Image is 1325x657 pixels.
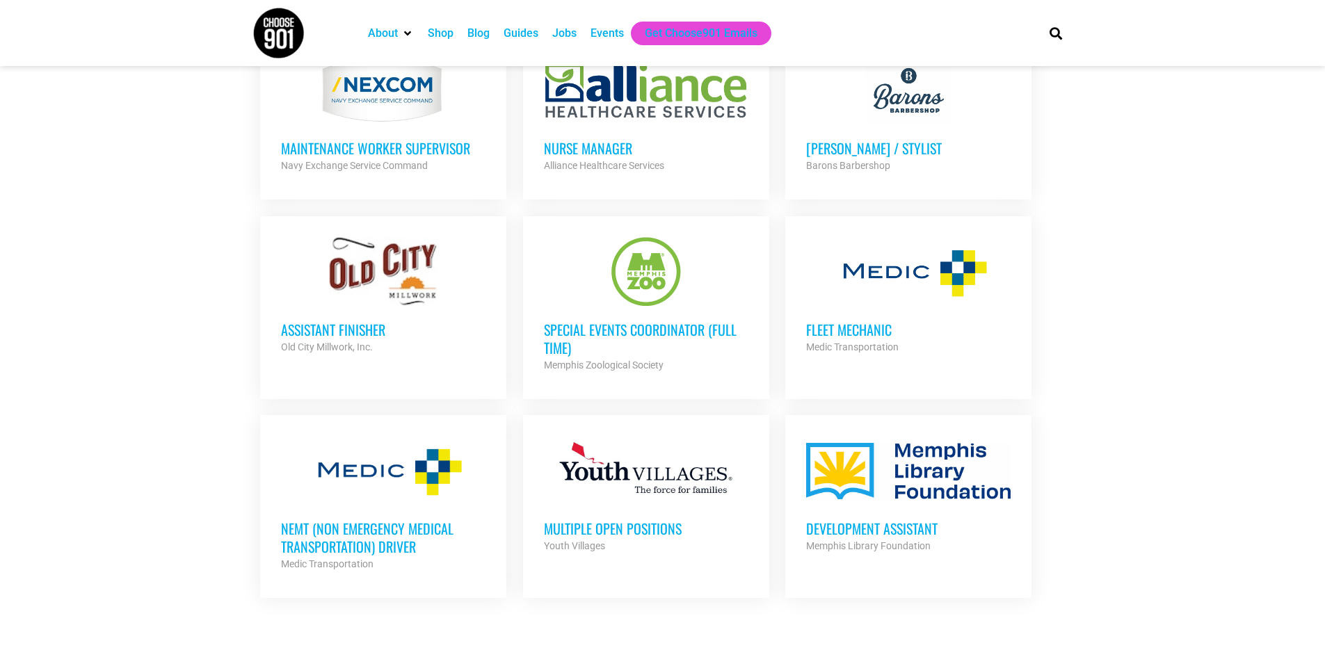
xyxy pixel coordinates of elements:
a: Special Events Coordinator (Full Time) Memphis Zoological Society [523,216,769,394]
strong: Alliance Healthcare Services [544,160,664,171]
a: About [368,25,398,42]
div: About [361,22,421,45]
a: Nurse Manager Alliance Healthcare Services [523,35,769,195]
strong: Memphis Library Foundation [806,540,931,551]
a: Blog [467,25,490,42]
strong: Navy Exchange Service Command [281,160,428,171]
strong: Medic Transportation [281,558,374,569]
strong: Medic Transportation [806,341,899,352]
strong: Memphis Zoological Society [544,359,664,371]
a: MAINTENANCE WORKER SUPERVISOR Navy Exchange Service Command [260,35,506,195]
h3: [PERSON_NAME] / Stylist [806,139,1011,157]
a: [PERSON_NAME] / Stylist Barons Barbershop [785,35,1031,195]
div: Search [1044,22,1067,44]
a: Fleet Mechanic Medic Transportation [785,216,1031,376]
h3: Multiple Open Positions [544,519,748,537]
a: Events [591,25,624,42]
a: Jobs [552,25,577,42]
h3: MAINTENANCE WORKER SUPERVISOR [281,139,485,157]
a: Guides [504,25,538,42]
h3: NEMT (Non Emergency Medical Transportation) Driver [281,519,485,555]
a: Assistant Finisher Old City Millwork, Inc. [260,216,506,376]
a: Shop [428,25,453,42]
a: Get Choose901 Emails [645,25,757,42]
a: NEMT (Non Emergency Medical Transportation) Driver Medic Transportation [260,415,506,593]
strong: Barons Barbershop [806,160,890,171]
a: Development Assistant Memphis Library Foundation [785,415,1031,575]
nav: Main nav [361,22,1026,45]
strong: Youth Villages [544,540,605,551]
h3: Nurse Manager [544,139,748,157]
h3: Special Events Coordinator (Full Time) [544,321,748,357]
a: Multiple Open Positions Youth Villages [523,415,769,575]
h3: Fleet Mechanic [806,321,1011,339]
strong: Old City Millwork, Inc. [281,341,373,352]
h3: Development Assistant [806,519,1011,537]
h3: Assistant Finisher [281,321,485,339]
